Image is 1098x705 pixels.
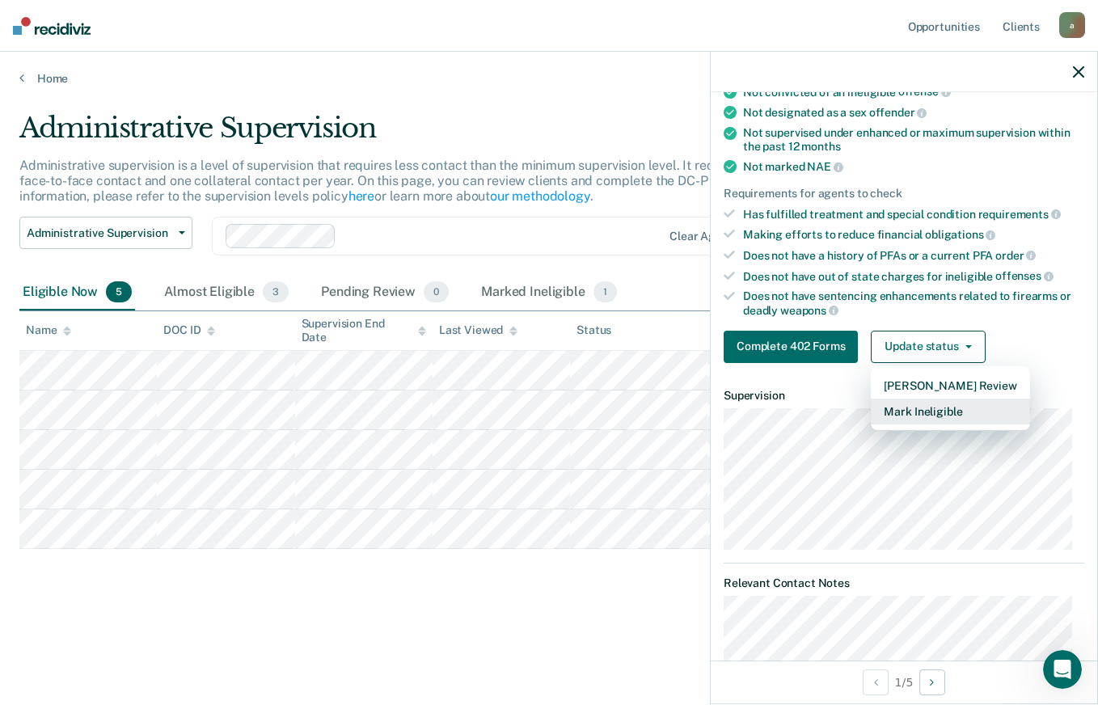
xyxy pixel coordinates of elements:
[995,269,1054,282] span: offenses
[318,275,452,310] div: Pending Review
[871,373,1029,399] button: [PERSON_NAME] Review
[743,289,1084,317] div: Does not have sentencing enhancements related to firearms or deadly
[743,159,1084,174] div: Not marked
[19,275,135,310] div: Eligible Now
[161,275,292,310] div: Almost Eligible
[263,281,289,302] span: 3
[490,188,590,204] a: our methodology
[19,71,1079,86] a: Home
[724,576,1084,590] dt: Relevant Contact Notes
[743,227,1084,242] div: Making efforts to reduce financial
[978,208,1061,221] span: requirements
[871,331,985,363] button: Update status
[13,17,91,35] img: Recidiviz
[669,230,738,243] div: Clear agents
[780,304,838,317] span: weapons
[424,281,449,302] span: 0
[807,160,843,173] span: NAE
[1043,650,1082,689] iframe: Intercom live chat
[724,187,1084,201] div: Requirements for agents to check
[1059,12,1085,38] div: a
[106,281,132,302] span: 5
[711,661,1097,703] div: 1 / 5
[724,331,864,363] a: Navigate to form link
[801,140,840,153] span: months
[593,281,617,302] span: 1
[348,188,374,204] a: here
[743,207,1084,222] div: Has fulfilled treatment and special condition
[743,105,1084,120] div: Not designated as a sex
[19,158,825,204] p: Administrative supervision is a level of supervision that requires less contact than the minimum ...
[869,106,927,119] span: offender
[439,323,517,337] div: Last Viewed
[919,669,945,695] button: Next Opportunity
[925,228,995,241] span: obligations
[163,323,215,337] div: DOC ID
[576,323,611,337] div: Status
[724,331,858,363] button: Complete 402 Forms
[478,275,620,310] div: Marked Ineligible
[26,323,71,337] div: Name
[743,126,1084,154] div: Not supervised under enhanced or maximum supervision within the past 12
[743,248,1084,263] div: Does not have a history of PFAs or a current PFA order
[27,226,172,240] span: Administrative Supervision
[19,112,843,158] div: Administrative Supervision
[724,389,1084,403] dt: Supervision
[302,317,426,344] div: Supervision End Date
[863,669,889,695] button: Previous Opportunity
[743,269,1084,284] div: Does not have out of state charges for ineligible
[871,399,1029,424] button: Mark Ineligible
